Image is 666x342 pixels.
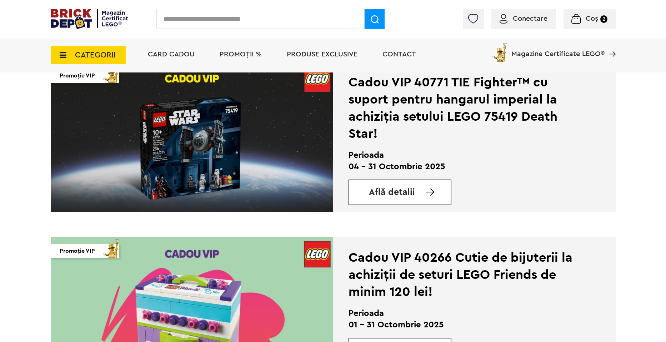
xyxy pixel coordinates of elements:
h2: Perioada [349,308,580,319]
h2: Perioada [349,150,580,161]
div: Cadou VIP 40771 TIE Fighter™ cu suport pentru hangarul imperial la achiziția setului LEGO 75419 D... [349,74,580,142]
span: Află detalii [369,188,415,197]
img: vip_page_imag.png [100,236,123,258]
a: PROMOȚII % [220,51,262,58]
div: Cadou VIP 40266 Cutie de bijuterii la achiziții de seturi LEGO Friends de minim 120 lei! [349,249,580,301]
span: Magazine Certificate LEGO® [511,41,605,57]
a: Produse exclusive [287,51,357,58]
small: 2 [600,15,607,23]
a: Conectare [500,15,547,22]
span: CATEGORII [75,51,116,59]
span: Conectare [513,15,547,22]
p: 04 - 31 Octombrie 2025 [349,161,580,172]
p: 01 - 31 Octombrie 2025 [349,319,580,331]
span: Promoție VIP [60,244,95,258]
span: Coș [586,15,598,22]
span: Promoție VIP [60,69,95,83]
a: Card Cadou [148,51,195,58]
a: Magazine Certificate LEGO® [605,41,616,48]
a: Contact [382,51,416,58]
a: Află detalii [369,188,451,197]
